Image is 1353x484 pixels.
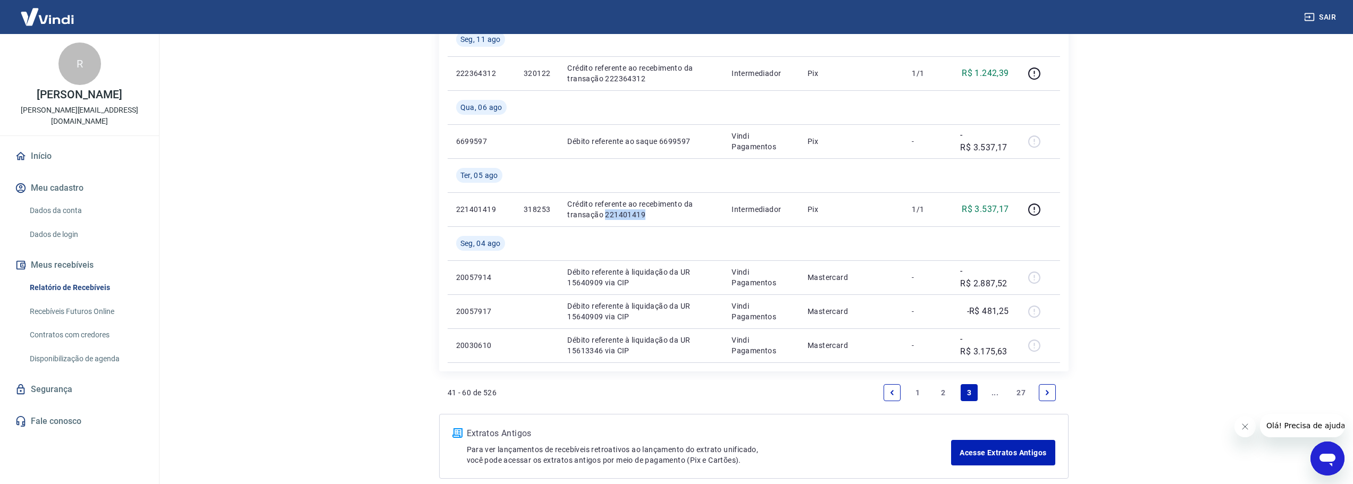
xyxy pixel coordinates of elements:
p: Para ver lançamentos de recebíveis retroativos ao lançamento do extrato unificado, você pode aces... [467,444,952,465]
p: Vindi Pagamentos [732,267,791,288]
p: - [912,340,943,351]
p: Mastercard [808,340,895,351]
p: 6699597 [456,136,507,147]
iframe: Mensagem da empresa [1260,414,1344,437]
a: Page 2 [935,384,952,401]
img: ícone [452,428,463,438]
a: Fale conosco [13,410,146,433]
p: - [912,136,943,147]
p: Débito referente ao saque 6699597 [567,136,715,147]
a: Contratos com credores [26,324,146,346]
a: Segurança [13,378,146,401]
p: Crédito referente ao recebimento da transação 221401419 [567,199,715,220]
p: Mastercard [808,306,895,317]
p: 20057914 [456,272,507,283]
p: Vindi Pagamentos [732,131,791,152]
p: Mastercard [808,272,895,283]
p: Pix [808,136,895,147]
p: -R$ 3.175,63 [960,333,1009,358]
p: Débito referente à liquidação da UR 15640909 via CIP [567,267,715,288]
a: Recebíveis Futuros Online [26,301,146,322]
ul: Pagination [879,380,1060,405]
p: Vindi Pagamentos [732,301,791,322]
p: Pix [808,68,895,79]
a: Relatório de Recebíveis [26,277,146,299]
p: -R$ 2.887,52 [960,265,1009,290]
p: - [912,272,943,283]
p: 1/1 [912,68,943,79]
p: 41 - 60 de 526 [448,387,497,398]
a: Jump forward [987,384,1004,401]
a: Previous page [884,384,901,401]
img: Vindi [13,1,82,33]
a: Next page [1039,384,1056,401]
p: [PERSON_NAME] [37,89,122,100]
iframe: Fechar mensagem [1234,416,1256,437]
a: Page 1 [909,384,926,401]
a: Dados de login [26,224,146,245]
p: R$ 3.537,17 [962,203,1009,216]
p: Pix [808,204,895,215]
iframe: Botão para abrir a janela de mensagens [1310,441,1344,475]
span: Olá! Precisa de ajuda? [6,7,89,16]
p: [PERSON_NAME][EMAIL_ADDRESS][DOMAIN_NAME] [9,105,150,127]
p: Crédito referente ao recebimento da transação 222364312 [567,63,715,84]
p: 20030610 [456,340,507,351]
button: Meu cadastro [13,176,146,200]
p: 20057917 [456,306,507,317]
a: Início [13,145,146,168]
p: - [912,306,943,317]
p: Vindi Pagamentos [732,335,791,356]
p: 318253 [524,204,550,215]
p: Débito referente à liquidação da UR 15640909 via CIP [567,301,715,322]
p: -R$ 481,25 [967,305,1009,318]
a: Disponibilização de agenda [26,348,146,370]
p: Débito referente à liquidação da UR 15613346 via CIP [567,335,715,356]
a: Page 27 [1012,384,1030,401]
span: Seg, 04 ago [460,238,501,249]
p: Extratos Antigos [467,427,952,440]
p: -R$ 3.537,17 [960,129,1009,154]
a: Acesse Extratos Antigos [951,440,1055,465]
p: 222364312 [456,68,507,79]
p: 1/1 [912,204,943,215]
span: Ter, 05 ago [460,170,498,181]
div: R [58,43,101,85]
button: Sair [1302,7,1340,27]
p: R$ 1.242,39 [962,67,1009,80]
span: Qua, 06 ago [460,102,502,113]
p: 221401419 [456,204,507,215]
a: Page 3 is your current page [961,384,978,401]
p: Intermediador [732,68,791,79]
button: Meus recebíveis [13,253,146,277]
a: Dados da conta [26,200,146,222]
p: Intermediador [732,204,791,215]
span: Seg, 11 ago [460,34,501,45]
p: 320122 [524,68,550,79]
